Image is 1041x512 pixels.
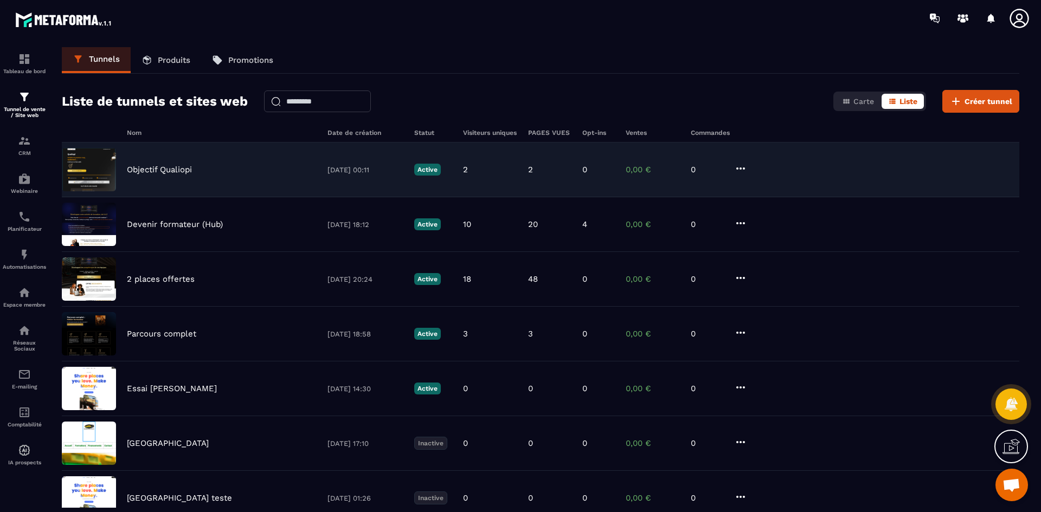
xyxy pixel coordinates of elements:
[836,94,881,109] button: Carte
[899,97,917,106] span: Liste
[127,329,196,339] p: Parcours complet
[853,97,874,106] span: Carte
[158,55,190,65] p: Produits
[691,329,723,339] p: 0
[3,150,46,156] p: CRM
[3,44,46,82] a: formationformationTableau de bord
[18,248,31,261] img: automations
[3,398,46,436] a: accountantaccountantComptabilité
[127,493,232,503] p: [GEOGRAPHIC_DATA] teste
[528,219,538,229] p: 20
[528,274,538,284] p: 48
[62,422,116,465] img: image
[528,165,533,174] p: 2
[582,274,587,284] p: 0
[995,469,1028,501] a: Ouvrir le chat
[18,134,31,147] img: formation
[18,444,31,457] img: automations
[327,221,403,229] p: [DATE] 18:12
[3,264,46,270] p: Automatisations
[3,226,46,232] p: Planificateur
[691,165,723,174] p: 0
[62,148,116,191] img: image
[127,384,217,393] p: Essai [PERSON_NAME]
[89,54,120,64] p: Tunnels
[582,493,587,503] p: 0
[62,90,248,112] h2: Liste de tunnels et sites web
[528,329,533,339] p: 3
[691,438,723,448] p: 0
[3,278,46,316] a: automationsautomationsEspace membre
[3,68,46,74] p: Tableau de bord
[528,129,571,137] h6: PAGES VUES
[691,274,723,284] p: 0
[3,459,46,465] p: IA prospects
[3,422,46,427] p: Comptabilité
[582,438,587,448] p: 0
[62,203,116,246] img: image
[528,493,533,503] p: 0
[62,312,116,355] img: image
[882,94,924,109] button: Liste
[691,129,730,137] h6: Commandes
[414,491,447,504] p: Inactive
[626,438,680,448] p: 0,00 €
[3,164,46,202] a: automationsautomationsWebinaire
[327,129,403,137] h6: Date de création
[18,368,31,381] img: email
[414,164,441,176] p: Active
[327,494,403,502] p: [DATE] 01:26
[691,384,723,393] p: 0
[463,329,468,339] p: 3
[414,383,441,394] p: Active
[3,340,46,352] p: Réseaux Sociaux
[201,47,284,73] a: Promotions
[626,129,680,137] h6: Ventes
[582,329,587,339] p: 0
[131,47,201,73] a: Produits
[18,210,31,223] img: scheduler
[3,126,46,164] a: formationformationCRM
[463,219,471,229] p: 10
[18,406,31,419] img: accountant
[965,96,1012,107] span: Créer tunnel
[3,360,46,398] a: emailemailE-mailing
[3,302,46,308] p: Espace membre
[18,324,31,337] img: social-network
[414,218,441,230] p: Active
[327,439,403,448] p: [DATE] 17:10
[327,166,403,174] p: [DATE] 00:11
[127,438,209,448] p: [GEOGRAPHIC_DATA]
[127,129,317,137] h6: Nom
[582,384,587,393] p: 0
[127,219,223,229] p: Devenir formateur (Hub)
[463,438,468,448] p: 0
[3,188,46,194] p: Webinaire
[327,275,403,283] p: [DATE] 20:24
[528,438,533,448] p: 0
[528,384,533,393] p: 0
[582,219,587,229] p: 4
[582,129,615,137] h6: Opt-ins
[228,55,273,65] p: Promotions
[414,129,452,137] h6: Statut
[626,219,680,229] p: 0,00 €
[15,10,113,29] img: logo
[18,172,31,185] img: automations
[626,493,680,503] p: 0,00 €
[3,202,46,240] a: schedulerschedulerPlanificateur
[463,274,471,284] p: 18
[327,385,403,393] p: [DATE] 14:30
[414,273,441,285] p: Active
[942,90,1019,113] button: Créer tunnel
[626,165,680,174] p: 0,00 €
[463,129,517,137] h6: Visiteurs uniques
[18,53,31,66] img: formation
[463,165,468,174] p: 2
[62,367,116,410] img: image
[327,330,403,338] p: [DATE] 18:58
[691,219,723,229] p: 0
[414,328,441,340] p: Active
[691,493,723,503] p: 0
[582,165,587,174] p: 0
